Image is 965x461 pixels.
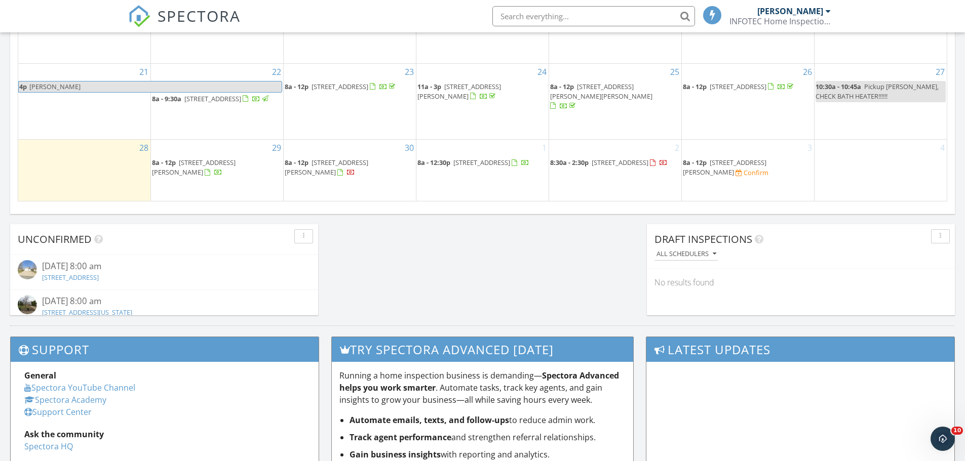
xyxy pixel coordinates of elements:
[934,64,947,80] a: Go to September 27, 2025
[540,140,549,156] a: Go to October 1, 2025
[285,158,308,167] span: 8a - 12p
[137,64,150,80] a: Go to September 21, 2025
[683,158,766,177] span: [STREET_ADDRESS][PERSON_NAME]
[417,158,450,167] span: 8a - 12:30p
[350,431,626,443] li: and strengthen referral relationships.
[550,82,574,91] span: 8a - 12p
[151,63,284,140] td: Go to September 22, 2025
[24,441,73,452] a: Spectora HQ
[681,140,814,201] td: Go to October 3, 2025
[654,247,718,261] button: All schedulers
[137,140,150,156] a: Go to September 28, 2025
[284,63,416,140] td: Go to September 23, 2025
[270,140,283,156] a: Go to September 29, 2025
[24,382,135,393] a: Spectora YouTube Channel
[152,94,270,103] a: 8a - 9:30a [STREET_ADDRESS]
[549,63,681,140] td: Go to September 25, 2025
[152,158,176,167] span: 8a - 12p
[312,82,368,91] span: [STREET_ADDRESS]
[285,82,397,91] a: 8a - 12p [STREET_ADDRESS]
[951,427,963,435] span: 10
[683,158,707,167] span: 8a - 12p
[339,370,619,393] strong: Spectora Advanced helps you work smarter
[814,63,947,140] td: Go to September 27, 2025
[681,63,814,140] td: Go to September 26, 2025
[550,158,668,167] a: 8:30a - 2:30p [STREET_ADDRESS]
[417,82,441,91] span: 11a - 3p
[285,81,415,93] a: 8a - 12p [STREET_ADDRESS]
[647,269,955,296] div: No results found
[417,157,548,169] a: 8a - 12:30p [STREET_ADDRESS]
[550,157,680,169] a: 8:30a - 2:30p [STREET_ADDRESS]
[592,158,648,167] span: [STREET_ADDRESS]
[816,82,939,101] span: Pickup [PERSON_NAME], CHECK BATH HEATER!!!!!!
[24,406,92,417] a: Support Center
[152,93,282,105] a: 8a - 9:30a [STREET_ADDRESS]
[184,94,241,103] span: [STREET_ADDRESS]
[151,140,284,201] td: Go to September 29, 2025
[729,16,831,26] div: INFOTEC Home Inspection, LLC
[492,6,695,26] input: Search everything...
[42,295,286,308] div: [DATE] 8:00 am
[736,168,768,178] a: Confirm
[11,337,319,362] h3: Support
[18,140,151,201] td: Go to September 28, 2025
[805,140,814,156] a: Go to October 3, 2025
[646,337,954,362] h3: Latest Updates
[285,158,368,177] span: [STREET_ADDRESS][PERSON_NAME]
[816,82,861,91] span: 10:30a - 10:45a
[550,82,652,101] span: [STREET_ADDRESS][PERSON_NAME][PERSON_NAME]
[152,94,181,103] span: 8a - 9:30a
[350,414,509,426] strong: Automate emails, texts, and follow-ups
[550,82,652,110] a: 8a - 12p [STREET_ADDRESS][PERSON_NAME][PERSON_NAME]
[683,82,707,91] span: 8a - 12p
[18,295,37,314] img: streetview
[814,140,947,201] td: Go to October 4, 2025
[931,427,955,451] iframe: Intercom live chat
[158,5,241,26] span: SPECTORA
[801,64,814,80] a: Go to September 26, 2025
[549,140,681,201] td: Go to October 2, 2025
[285,82,308,91] span: 8a - 12p
[152,158,236,177] span: [STREET_ADDRESS][PERSON_NAME]
[757,6,823,16] div: [PERSON_NAME]
[350,448,626,460] li: with reporting and analytics.
[285,157,415,179] a: 8a - 12p [STREET_ADDRESS][PERSON_NAME]
[683,157,813,179] a: 8a - 12p [STREET_ADDRESS][PERSON_NAME] Confirm
[938,140,947,156] a: Go to October 4, 2025
[744,169,768,177] div: Confirm
[18,295,311,319] a: [DATE] 8:00 am [STREET_ADDRESS][US_STATE]
[673,140,681,156] a: Go to October 2, 2025
[152,158,236,177] a: 8a - 12p [STREET_ADDRESS][PERSON_NAME]
[29,82,81,91] span: [PERSON_NAME]
[417,82,501,101] a: 11a - 3p [STREET_ADDRESS][PERSON_NAME]
[683,82,795,91] a: 8a - 12p [STREET_ADDRESS]
[24,428,305,440] div: Ask the community
[128,5,150,27] img: The Best Home Inspection Software - Spectora
[128,14,241,35] a: SPECTORA
[668,64,681,80] a: Go to September 25, 2025
[403,64,416,80] a: Go to September 23, 2025
[18,260,311,284] a: [DATE] 8:00 am [STREET_ADDRESS]
[42,273,99,282] a: [STREET_ADDRESS]
[18,232,92,246] span: Unconfirmed
[285,158,368,177] a: 8a - 12p [STREET_ADDRESS][PERSON_NAME]
[657,250,716,258] div: All schedulers
[453,158,510,167] span: [STREET_ADDRESS]
[19,81,27,92] span: 4p
[284,140,416,201] td: Go to September 30, 2025
[350,432,451,443] strong: Track agent performance
[416,63,549,140] td: Go to September 24, 2025
[332,337,634,362] h3: Try spectora advanced [DATE]
[24,394,106,405] a: Spectora Academy
[152,157,282,179] a: 8a - 12p [STREET_ADDRESS][PERSON_NAME]
[18,260,37,279] img: streetview
[550,81,680,113] a: 8a - 12p [STREET_ADDRESS][PERSON_NAME][PERSON_NAME]
[535,64,549,80] a: Go to September 24, 2025
[18,63,151,140] td: Go to September 21, 2025
[339,369,626,406] p: Running a home inspection business is demanding— . Automate tasks, track key agents, and gain ins...
[710,82,766,91] span: [STREET_ADDRESS]
[416,140,549,201] td: Go to October 1, 2025
[417,158,529,167] a: 8a - 12:30p [STREET_ADDRESS]
[42,260,286,273] div: [DATE] 8:00 am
